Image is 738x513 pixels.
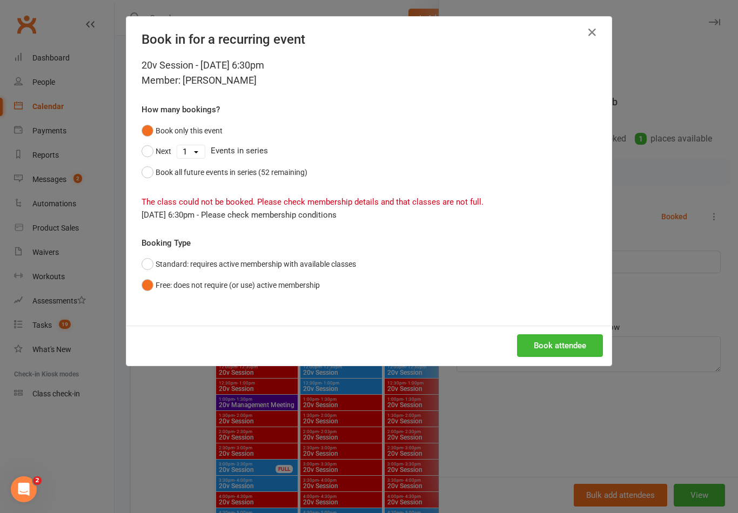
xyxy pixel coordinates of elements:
div: Events in series [142,141,596,161]
label: How many bookings? [142,103,220,116]
div: 20v Session - [DATE] 6:30pm Member: [PERSON_NAME] [142,58,596,88]
span: 2 [33,476,42,485]
iframe: Intercom live chat [11,476,37,502]
button: Standard: requires active membership with available classes [142,254,356,274]
div: Book all future events in series (52 remaining) [156,166,307,178]
span: The class could not be booked. Please check membership details and that classes are not full. [142,197,484,207]
h4: Book in for a recurring event [142,32,596,47]
label: Booking Type [142,237,191,249]
button: Next [142,141,171,161]
button: Book only this event [142,120,223,141]
div: [DATE] 6:30pm - Please check membership conditions [142,208,596,221]
button: Close [583,24,601,41]
button: Book attendee [517,334,603,357]
button: Book all future events in series (52 remaining) [142,162,307,183]
button: Free: does not require (or use) active membership [142,275,320,295]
